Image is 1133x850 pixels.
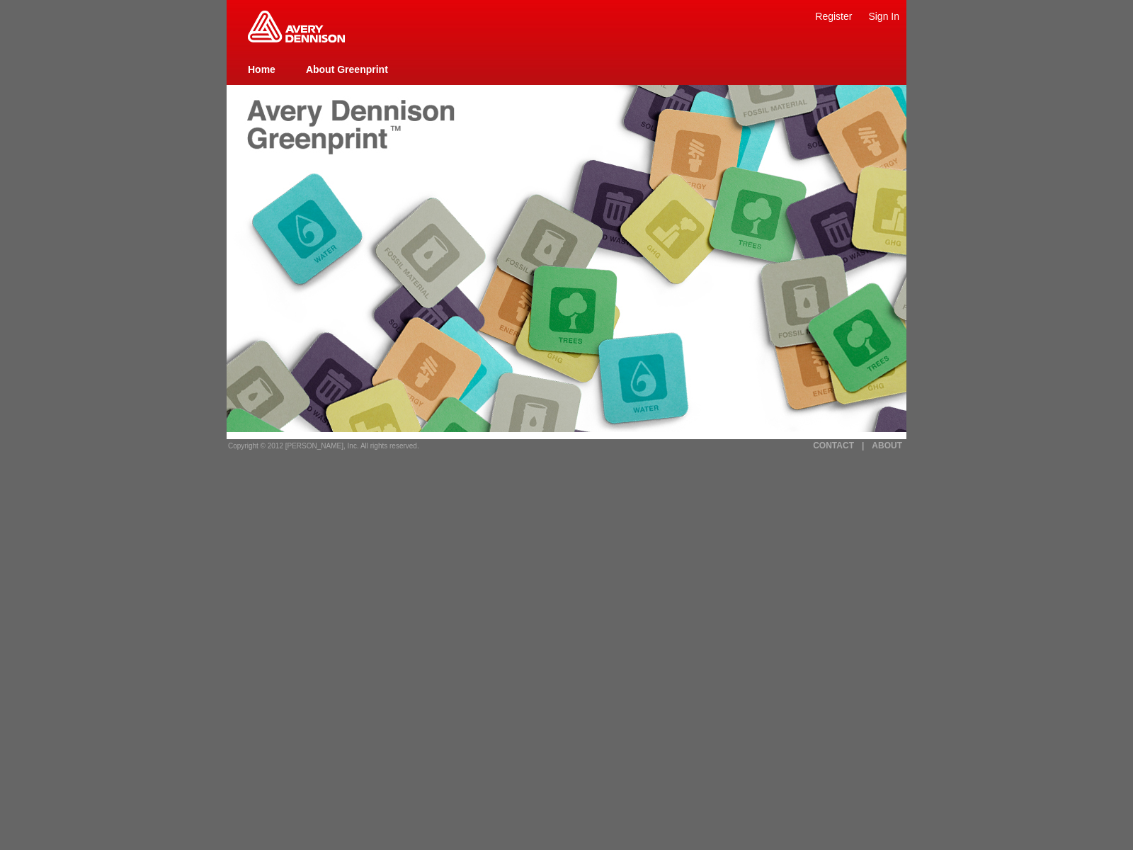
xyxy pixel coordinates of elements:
a: CONTACT [813,441,854,450]
a: Home [248,64,275,75]
a: Greenprint [248,35,345,44]
a: About Greenprint [306,64,388,75]
a: ABOUT [872,441,902,450]
a: | [862,441,864,450]
span: Copyright © 2012 [PERSON_NAME], Inc. All rights reserved. [228,442,419,450]
a: Sign In [868,11,899,22]
a: Register [815,11,852,22]
img: Home [248,11,345,42]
